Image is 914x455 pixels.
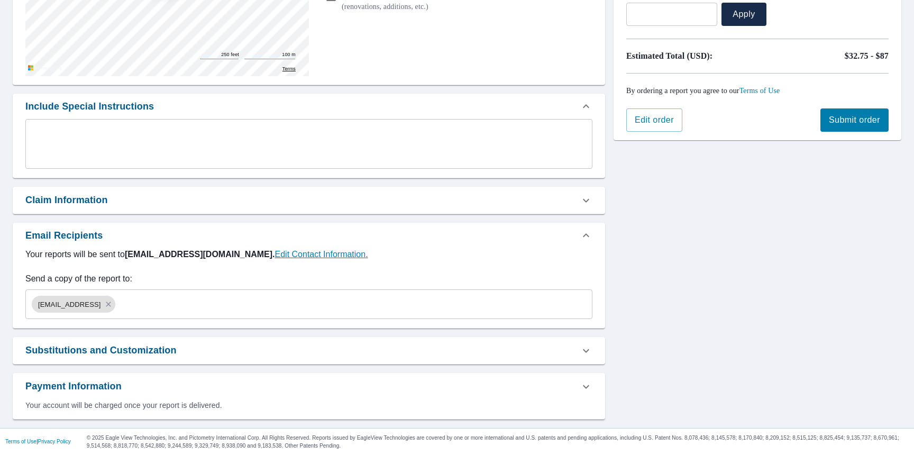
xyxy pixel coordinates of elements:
p: ( renovations, additions, etc. ) [342,1,451,12]
div: Substitutions and Customization [25,343,177,358]
a: Terms of Use [739,87,780,95]
button: Submit order [820,108,889,132]
span: Submit order [829,114,880,126]
p: $32.75 - $87 [845,50,889,62]
div: Payment Information [25,379,122,394]
p: By ordering a report you agree to our [626,86,889,96]
button: Edit order [626,108,682,132]
div: [EMAIL_ADDRESS] [32,296,115,313]
span: [EMAIL_ADDRESS] [32,299,107,310]
div: Substitutions and Customization [13,337,605,364]
div: Claim Information [13,187,605,214]
label: Send a copy of the report to: [25,272,592,285]
div: Payment Information [13,373,605,400]
div: Include Special Instructions [13,94,605,119]
div: Claim Information [25,193,108,207]
div: Your account will be charged once your report is delivered. [25,400,592,411]
p: © 2025 Eagle View Technologies, Inc. and Pictometry International Corp. All Rights Reserved. Repo... [87,434,909,450]
a: Terms of Use [5,439,36,444]
span: Apply [730,8,758,20]
button: Apply [721,3,766,26]
a: EditContactInfo [275,250,368,259]
b: [EMAIL_ADDRESS][DOMAIN_NAME]. [125,250,275,259]
label: Your reports will be sent to [25,248,592,261]
div: Email Recipients [13,223,605,248]
span: Edit order [635,114,674,126]
div: Email Recipients [25,229,103,243]
p: | [5,439,71,445]
a: Privacy Policy [38,439,71,444]
div: Include Special Instructions [25,99,154,114]
p: Estimated Total (USD): [626,50,757,62]
a: Terms [282,66,296,72]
